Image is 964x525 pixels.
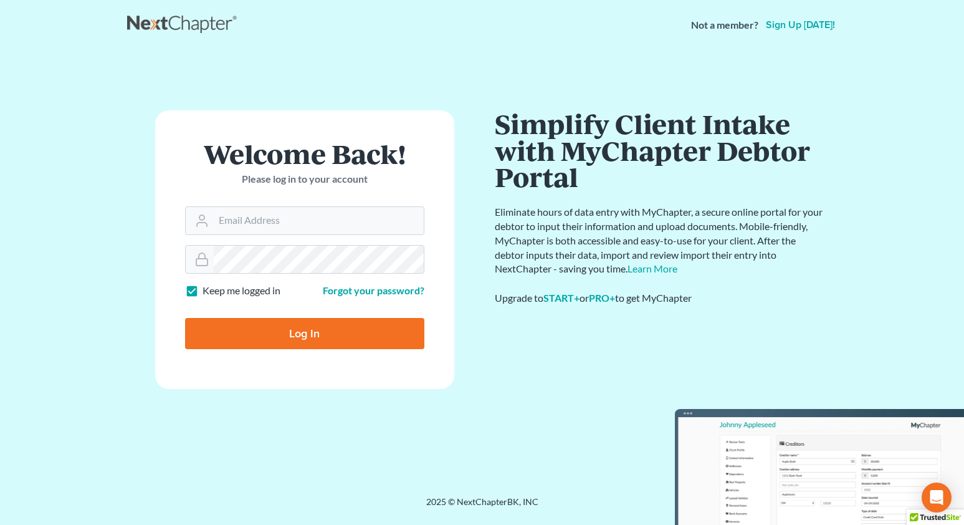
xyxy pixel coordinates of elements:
[495,205,825,276] p: Eliminate hours of data entry with MyChapter, a secure online portal for your debtor to input the...
[185,318,424,349] input: Log In
[495,110,825,190] h1: Simplify Client Intake with MyChapter Debtor Portal
[495,291,825,306] div: Upgrade to or to get MyChapter
[185,172,424,186] p: Please log in to your account
[214,207,424,234] input: Email Address
[203,284,280,298] label: Keep me logged in
[922,483,952,513] div: Open Intercom Messenger
[127,496,838,518] div: 2025 © NextChapterBK, INC
[589,292,615,304] a: PRO+
[185,140,424,167] h1: Welcome Back!
[763,20,838,30] a: Sign up [DATE]!
[323,284,424,296] a: Forgot your password?
[543,292,580,304] a: START+
[691,18,758,32] strong: Not a member?
[628,262,677,274] a: Learn More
